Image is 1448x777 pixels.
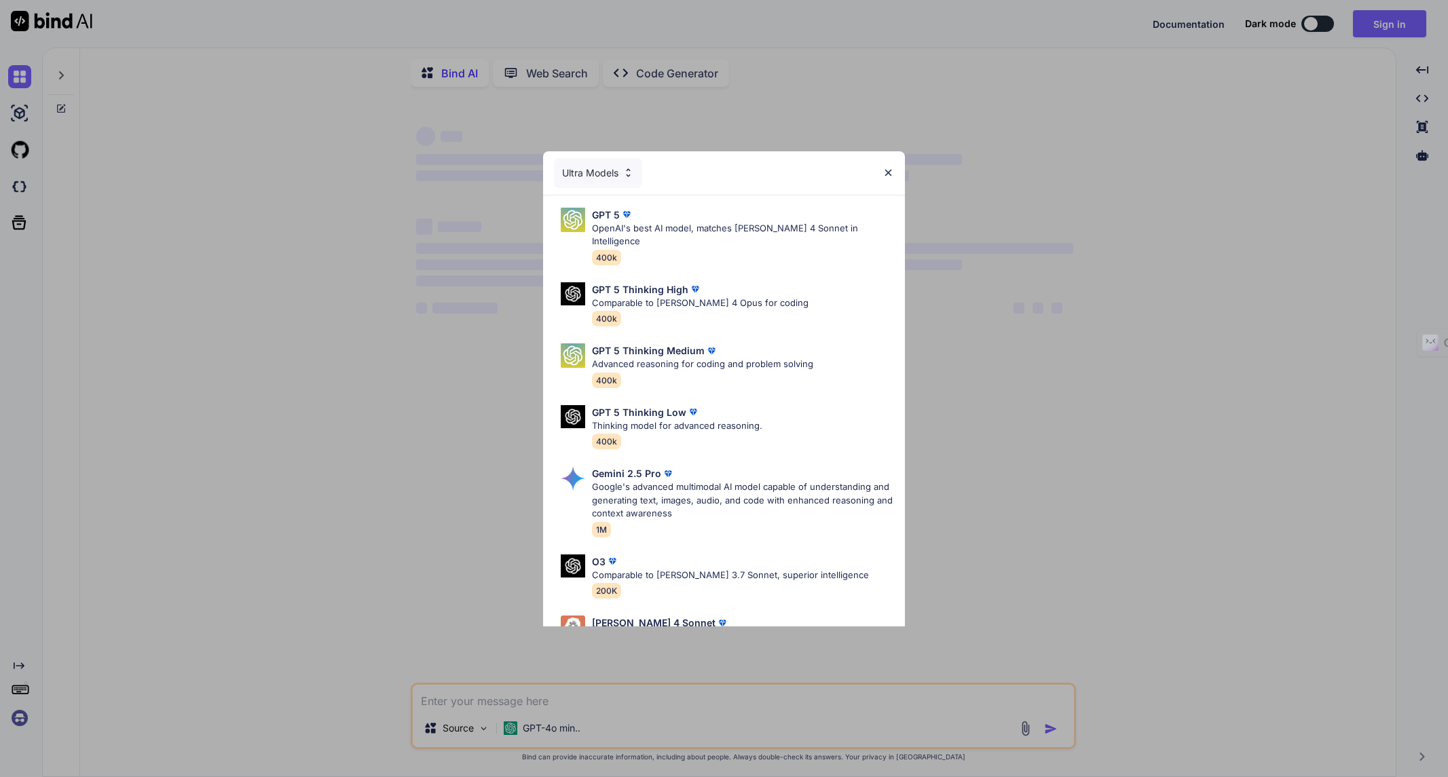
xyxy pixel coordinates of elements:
img: premium [661,467,675,480]
p: O3 [592,554,606,569]
span: 400k [592,250,621,265]
p: Thinking model for advanced reasoning. [592,419,762,433]
img: premium [716,616,729,630]
img: premium [705,344,718,358]
div: Ultra Models [554,158,642,188]
img: Pick Models [561,343,585,368]
img: Pick Models [561,615,585,640]
p: [PERSON_NAME] 4 Sonnet [592,615,716,630]
img: Pick Models [561,282,585,306]
p: Google's advanced multimodal AI model capable of understanding and generating text, images, audio... [592,480,894,520]
p: Gemini 2.5 Pro [592,466,661,480]
p: Comparable to [PERSON_NAME] 3.7 Sonnet, superior intelligence [592,569,869,582]
p: GPT 5 Thinking High [592,282,688,297]
span: 400k [592,434,621,449]
span: 200K [592,583,621,599]
img: Pick Models [561,466,585,491]
p: GPT 5 Thinking Low [592,405,686,419]
img: premium [620,208,633,221]
img: close [883,167,894,178]
p: GPT 5 [592,208,620,222]
img: Pick Models [561,208,585,232]
img: premium [606,554,619,568]
span: 400k [592,373,621,388]
p: Advanced reasoning for coding and problem solving [592,358,813,371]
img: Pick Models [623,167,634,178]
p: OpenAI's best AI model, matches [PERSON_NAME] 4 Sonnet in Intelligence [592,222,894,248]
img: premium [686,405,700,419]
img: Pick Models [561,405,585,429]
span: 1M [592,522,611,537]
p: Comparable to [PERSON_NAME] 4 Opus for coding [592,297,809,310]
img: premium [688,282,702,296]
p: GPT 5 Thinking Medium [592,343,705,358]
img: Pick Models [561,554,585,578]
span: 400k [592,311,621,326]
